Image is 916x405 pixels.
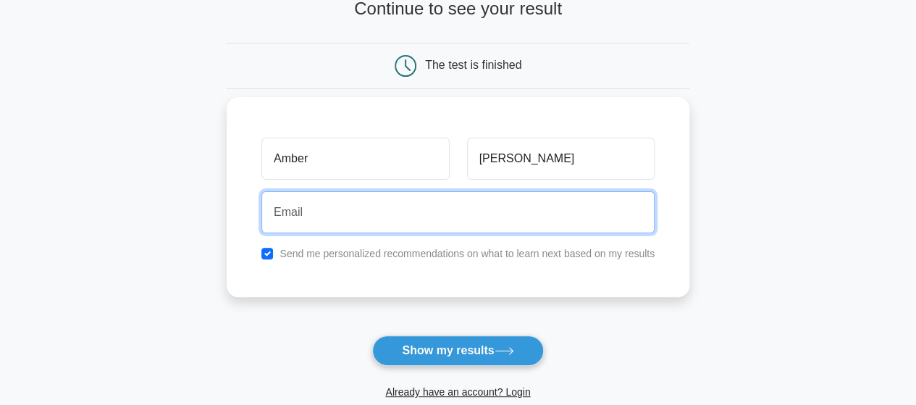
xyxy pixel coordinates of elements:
[280,248,655,259] label: Send me personalized recommendations on what to learn next based on my results
[261,138,449,180] input: First name
[261,191,655,233] input: Email
[467,138,655,180] input: Last name
[385,386,530,398] a: Already have an account? Login
[425,59,521,71] div: The test is finished
[372,335,543,366] button: Show my results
